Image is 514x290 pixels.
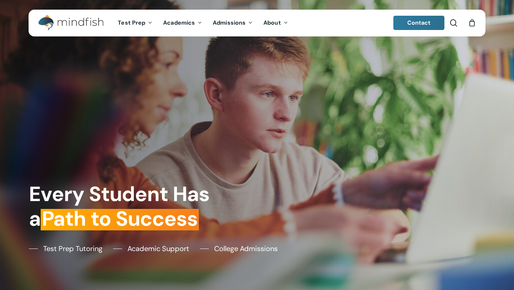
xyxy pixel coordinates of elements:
span: Test Prep [118,19,145,26]
header: Main Menu [29,10,485,36]
span: Contact [407,19,431,26]
span: Test Prep Tutoring [43,243,102,254]
span: Academics [163,19,195,26]
span: Academic Support [127,243,189,254]
a: Test Prep [112,20,158,26]
a: Cart [468,19,476,27]
span: College Admissions [214,243,278,254]
span: Admissions [213,19,246,26]
a: Academics [158,20,207,26]
span: About [263,19,281,26]
a: Contact [393,16,445,30]
a: Test Prep Tutoring [29,243,102,254]
a: Admissions [207,20,258,26]
nav: Main Menu [112,10,293,36]
h1: Every Student Has a [29,182,252,231]
em: Path to Success [41,205,199,232]
a: Academic Support [113,243,189,254]
a: College Admissions [200,243,278,254]
a: About [258,20,293,26]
